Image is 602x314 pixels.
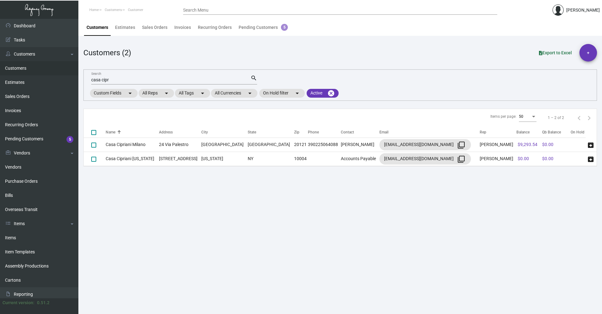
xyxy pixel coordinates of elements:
div: Name [106,129,115,135]
div: Customers (2) [83,47,131,58]
div: Qb Balance [542,129,569,135]
mat-icon: arrow_drop_down [293,89,301,97]
span: archive [587,155,594,163]
span: Home [89,8,99,12]
mat-chip: All Currencies [211,89,257,98]
div: Recurring Orders [198,24,232,31]
td: [PERSON_NAME] [480,138,516,152]
button: archive [586,154,596,164]
div: State [248,129,256,135]
td: 20121 [294,138,308,152]
span: Customer [128,8,143,12]
button: + [579,44,597,62]
div: 1 – 2 of 2 [548,115,564,121]
mat-icon: filter_none [457,141,465,149]
mat-chip: On Hold filter [259,89,305,98]
div: [EMAIL_ADDRESS][DOMAIN_NAME] [384,140,466,150]
div: Address [159,129,173,135]
th: Email [379,127,480,138]
div: Customers [87,24,108,31]
td: [PERSON_NAME]​ [341,138,379,152]
mat-icon: search [251,74,257,82]
td: 24 Via Palestro [159,138,201,152]
td: NY [248,152,294,166]
td: [US_STATE] [201,152,248,166]
div: Current version: [3,300,34,306]
mat-chip: Active [307,89,339,98]
div: [EMAIL_ADDRESS][DOMAIN_NAME] [384,154,466,164]
div: Zip [294,129,308,135]
div: State [248,129,294,135]
mat-chip: All Tags [175,89,210,98]
div: Estimates [115,24,135,31]
td: Casa Cipriani Milano [106,138,159,152]
td: 10004 [294,152,308,166]
div: Items per page: [490,114,516,119]
div: Qb Balance [542,129,561,135]
div: 0.51.2 [37,300,50,306]
button: Next page [584,113,594,123]
div: Phone [308,129,319,135]
span: 50 [519,114,523,119]
span: Export to Excel [539,50,572,55]
button: Export to Excel [534,47,577,58]
div: Rep [480,129,516,135]
div: City [201,129,248,135]
mat-chip: Custom Fields [90,89,138,98]
div: Name [106,129,159,135]
mat-select: Items per page: [519,115,536,119]
span: $0.00 [518,156,529,161]
img: admin@bootstrapmaster.com [552,4,564,16]
div: Zip [294,129,299,135]
td: $0.00 [541,152,570,166]
td: [GEOGRAPHIC_DATA] [201,138,248,152]
div: Balance [516,129,530,135]
div: City [201,129,208,135]
td: Casa Cipriani [US_STATE] [106,152,159,166]
mat-icon: filter_none [457,155,465,163]
div: Sales Orders [142,24,167,31]
div: [PERSON_NAME] [566,7,600,14]
td: [GEOGRAPHIC_DATA] [248,138,294,152]
td: $0.00 [541,138,570,152]
span: archive [587,141,594,149]
span: + [587,44,589,62]
div: Pending Customers [239,24,288,31]
mat-icon: cancel [327,89,335,97]
td: Accounts Payable [341,152,379,166]
div: Invoices [174,24,191,31]
div: Balance [516,129,541,135]
span: $9,293.54 [518,142,537,147]
mat-icon: arrow_drop_down [246,89,254,97]
td: [PERSON_NAME] [480,152,516,166]
button: Previous page [574,113,584,123]
td: [STREET_ADDRESS] [159,152,201,166]
div: Contact [341,129,379,135]
mat-icon: arrow_drop_down [163,89,170,97]
mat-icon: arrow_drop_down [126,89,134,97]
div: Rep [480,129,486,135]
button: archive [586,140,596,150]
span: Customers [105,8,122,12]
td: 390225064088 [308,138,341,152]
mat-chip: All Reps [139,89,174,98]
div: Contact [341,129,354,135]
div: Phone [308,129,341,135]
mat-icon: arrow_drop_down [199,89,206,97]
th: On Hold [571,127,586,138]
div: Address [159,129,201,135]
